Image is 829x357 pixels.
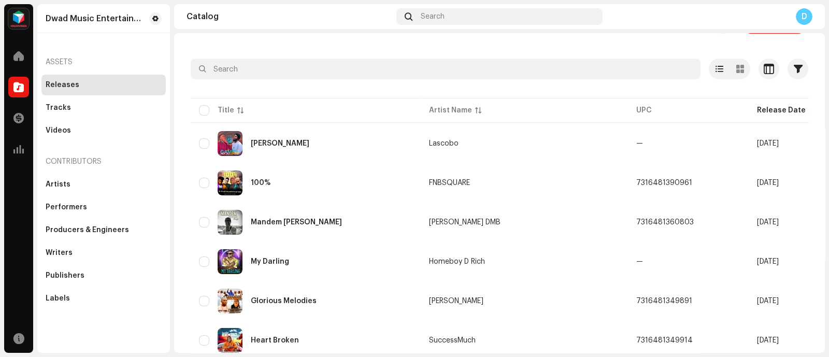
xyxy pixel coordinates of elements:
[251,337,299,344] div: Heart Broken
[41,220,166,240] re-m-nav-item: Producers & Engineers
[191,59,701,79] input: Search
[636,219,694,226] span: 7316481360803
[429,297,620,305] span: Henshaw Lucas
[218,210,242,235] img: 35d4bd3a-611e-4f5e-8352-13599eb33040
[429,140,620,147] span: Lascobo
[251,140,309,147] div: Gameli
[429,337,620,344] span: SuccessMuch
[251,179,270,187] div: 100%
[636,337,693,344] span: 7316481349914
[429,219,620,226] span: Don Sparks DMB
[636,258,643,265] span: —
[757,258,779,265] span: Oct 14, 2025
[46,126,71,135] div: Videos
[251,258,289,265] div: My Darling
[41,75,166,95] re-m-nav-item: Releases
[218,249,242,274] img: 6ec92227-290a-4c60-9f77-280768a3a7ab
[46,226,129,234] div: Producers & Engineers
[8,8,29,29] img: feab3aad-9b62-475c-8caf-26f15a9573ee
[41,174,166,195] re-m-nav-item: Artists
[757,297,779,305] span: Oct 12, 2025
[757,219,779,226] span: Oct 14, 2025
[429,179,620,187] span: FNBSQUARE
[46,15,145,23] div: Dwad Music Entertainment
[636,297,692,305] span: 7316481349891
[429,105,472,116] div: Artist Name
[429,140,459,147] div: Lascobo
[41,197,166,218] re-m-nav-item: Performers
[429,258,620,265] span: Homeboy D Rich
[41,149,166,174] re-a-nav-header: Contributors
[429,337,476,344] div: SuccessMuch
[46,81,79,89] div: Releases
[429,297,483,305] div: [PERSON_NAME]
[46,104,71,112] div: Tracks
[41,120,166,141] re-m-nav-item: Videos
[421,12,445,21] span: Search
[41,265,166,286] re-m-nav-item: Publishers
[796,8,812,25] div: D
[218,105,234,116] div: Title
[251,297,317,305] div: Glorious Melodies
[46,180,70,189] div: Artists
[218,289,242,313] img: 88f798e7-f43f-4cf6-9008-219aa99a6d30
[636,140,643,147] span: —
[757,140,779,147] span: Oct 20, 2025
[429,179,470,187] div: FNBSQUARE
[218,328,242,353] img: 16167706-d3c2-4a2f-9cb9-ed624801d05c
[46,249,73,257] div: Writers
[429,258,485,265] div: Homeboy D Rich
[187,12,392,21] div: Catalog
[46,272,84,280] div: Publishers
[41,50,166,75] re-a-nav-header: Assets
[218,170,242,195] img: 71dc3a14-04a7-4fcc-9f8c-efb2584a0f2d
[46,203,87,211] div: Performers
[757,179,779,187] span: Oct 17, 2025
[41,97,166,118] re-m-nav-item: Tracks
[251,219,342,226] div: Mandem Don Sparks
[636,179,692,187] span: 7316481390961
[757,337,779,344] span: Oct 12, 2025
[757,105,806,116] div: Release Date
[429,219,501,226] div: [PERSON_NAME] DMB
[46,294,70,303] div: Labels
[218,131,242,156] img: fe27c603-a8a7-4c20-b50f-c0d44db18b51
[41,288,166,309] re-m-nav-item: Labels
[41,242,166,263] re-m-nav-item: Writers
